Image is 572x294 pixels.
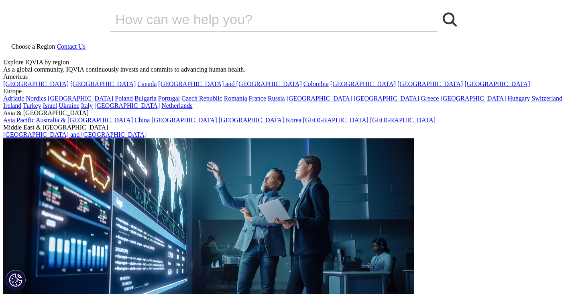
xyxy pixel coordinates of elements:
[249,95,267,102] a: France
[443,12,457,27] svg: Search
[81,102,93,109] a: Italy
[219,117,284,123] a: [GEOGRAPHIC_DATA]
[397,80,463,87] a: [GEOGRAPHIC_DATA]
[330,80,396,87] a: [GEOGRAPHIC_DATA]
[303,117,368,123] a: [GEOGRAPHIC_DATA]
[26,95,46,102] a: Nordics
[115,95,132,102] a: Poland
[48,95,113,102] a: [GEOGRAPHIC_DATA]
[59,102,79,109] a: Ukraine
[3,117,35,123] a: Asia Pacific
[370,117,436,123] a: [GEOGRAPHIC_DATA]
[3,73,569,80] div: Americas
[440,95,506,102] a: [GEOGRAPHIC_DATA]
[3,131,147,138] a: [GEOGRAPHIC_DATA] and [GEOGRAPHIC_DATA]
[43,102,57,109] a: Israel
[94,102,160,109] a: [GEOGRAPHIC_DATA]
[3,109,569,117] div: Asia & [GEOGRAPHIC_DATA]
[286,117,301,123] a: Korea
[137,80,157,87] a: Canada
[354,95,419,102] a: [GEOGRAPHIC_DATA]
[303,80,329,87] a: Colombia
[3,102,21,109] a: Ireland
[3,80,69,87] a: [GEOGRAPHIC_DATA]
[36,117,133,123] a: Australia & [GEOGRAPHIC_DATA]
[161,102,192,109] a: Netherlands
[3,59,569,66] div: Explore IQVIA by region
[70,80,136,87] a: [GEOGRAPHIC_DATA]
[3,88,569,95] div: Europe
[3,124,569,131] div: Middle East & [GEOGRAPHIC_DATA]
[3,95,24,102] a: Adriatic
[158,80,301,87] a: [GEOGRAPHIC_DATA] and [GEOGRAPHIC_DATA]
[6,270,26,290] button: Definições de cookies
[531,95,562,102] a: Switzerland
[421,95,439,102] a: Greece
[151,117,217,123] a: [GEOGRAPHIC_DATA]
[134,117,150,123] a: China
[110,7,415,31] input: Search
[134,95,157,102] a: Bulgaria
[3,66,569,73] div: As a global community, IQVIA continuously invests and commits to advancing human health.
[158,95,180,102] a: Portugal
[464,80,530,87] a: [GEOGRAPHIC_DATA]
[181,95,222,102] a: Czech Republic
[57,43,85,50] a: Contact Us
[438,7,462,31] a: Search
[11,43,55,50] span: Choose a Region
[23,102,41,109] a: Turkey
[287,95,352,102] a: [GEOGRAPHIC_DATA]
[268,95,285,102] a: Russia
[224,95,247,102] a: Romania
[507,95,530,102] a: Hungary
